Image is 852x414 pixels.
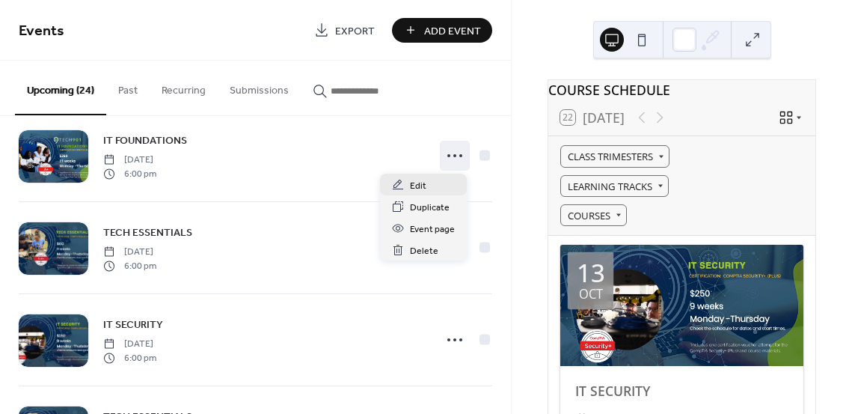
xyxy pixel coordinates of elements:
[19,16,64,46] span: Events
[103,317,163,333] span: IT SECURITY
[15,61,106,115] button: Upcoming (24)
[103,351,156,365] span: 6:00 pm
[410,243,438,259] span: Delete
[548,80,815,100] div: COURSE SCHEDULE
[103,316,163,333] a: IT SECURITY
[103,225,192,241] span: TECH ESSENTIALS
[410,222,455,237] span: Event page
[106,61,150,114] button: Past
[335,23,375,39] span: Export
[303,18,386,43] a: Export
[218,61,301,114] button: Submissions
[103,167,156,180] span: 6:00 pm
[103,224,192,241] a: TECH ESSENTIALS
[103,259,156,273] span: 6:00 pm
[577,261,605,285] div: 13
[103,246,156,259] span: [DATE]
[103,133,187,149] span: IT FOUNDATIONS
[579,288,603,301] div: Oct
[103,153,156,167] span: [DATE]
[103,338,156,351] span: [DATE]
[575,382,650,400] a: IT SECURITY
[392,18,492,43] button: Add Event
[150,61,218,114] button: Recurring
[424,23,481,39] span: Add Event
[103,132,187,149] a: IT FOUNDATIONS
[410,200,450,216] span: Duplicate
[410,178,426,194] span: Edit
